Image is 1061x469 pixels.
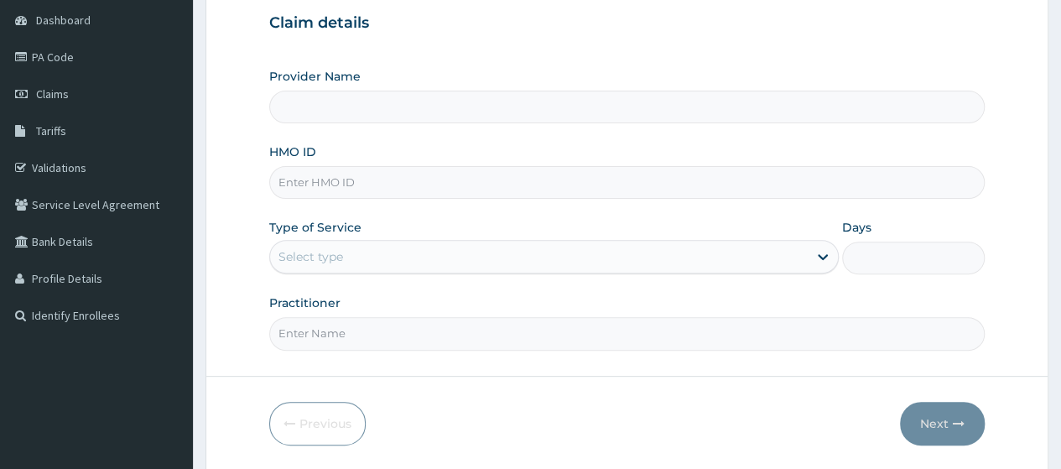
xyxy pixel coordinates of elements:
[36,13,91,28] span: Dashboard
[842,219,871,236] label: Days
[900,402,985,446] button: Next
[36,86,69,102] span: Claims
[269,317,985,350] input: Enter Name
[269,219,361,236] label: Type of Service
[278,248,343,265] div: Select type
[269,14,985,33] h3: Claim details
[269,68,361,85] label: Provider Name
[36,123,66,138] span: Tariffs
[269,166,985,199] input: Enter HMO ID
[269,143,316,160] label: HMO ID
[269,294,341,311] label: Practitioner
[269,402,366,446] button: Previous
